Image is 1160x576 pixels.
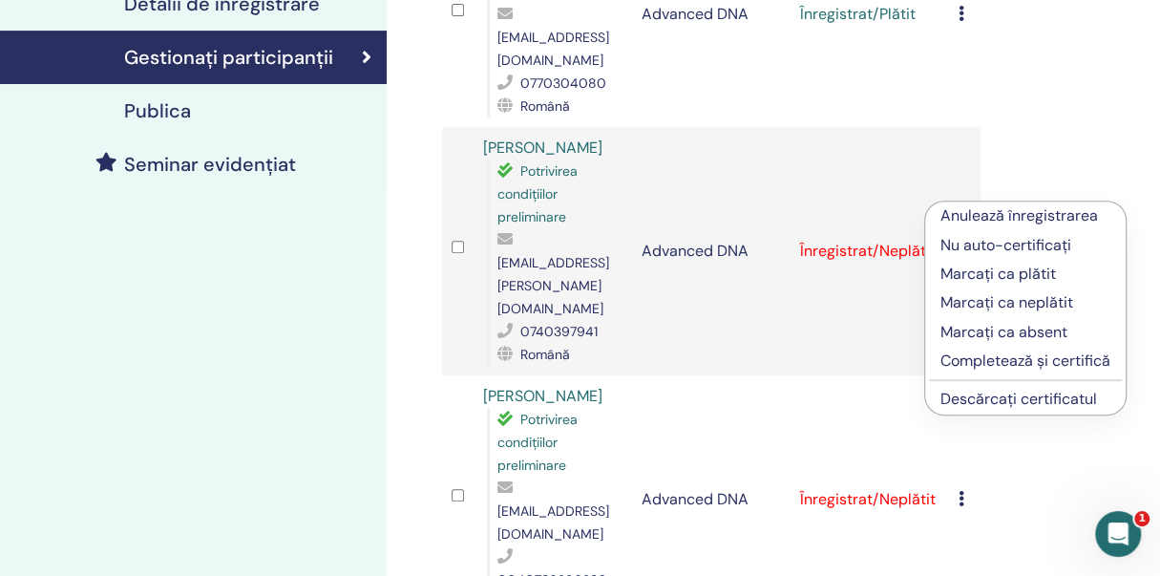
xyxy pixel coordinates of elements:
[940,291,1110,314] p: Marcați ca neplătit
[940,263,1110,286] p: Marcați ca plătit
[483,386,602,406] a: [PERSON_NAME]
[483,138,602,158] a: [PERSON_NAME]
[124,153,296,176] h4: Seminar evidențiat
[520,346,570,363] span: Română
[1134,511,1149,526] span: 1
[632,127,791,375] td: Advanced DNA
[497,254,609,317] span: [EMAIL_ADDRESS][PERSON_NAME][DOMAIN_NAME]
[124,46,333,69] h4: Gestionați participanții
[497,411,578,474] span: Potrivirea condițiilor preliminare
[497,502,609,543] span: [EMAIL_ADDRESS][DOMAIN_NAME]
[520,97,570,115] span: Română
[124,99,191,122] h4: Publica
[1095,511,1141,557] iframe: Intercom live chat
[497,29,609,69] span: [EMAIL_ADDRESS][DOMAIN_NAME]
[520,323,598,340] span: 0740397941
[940,389,1097,409] a: Descărcați certificatul
[520,75,606,92] span: 0770304080
[497,162,578,225] span: Potrivirea condițiilor preliminare
[940,234,1110,257] p: Nu auto-certificați
[940,350,1110,373] p: Completează și certifică
[940,321,1110,344] p: Marcați ca absent
[940,204,1110,227] p: Anulează înregistrarea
